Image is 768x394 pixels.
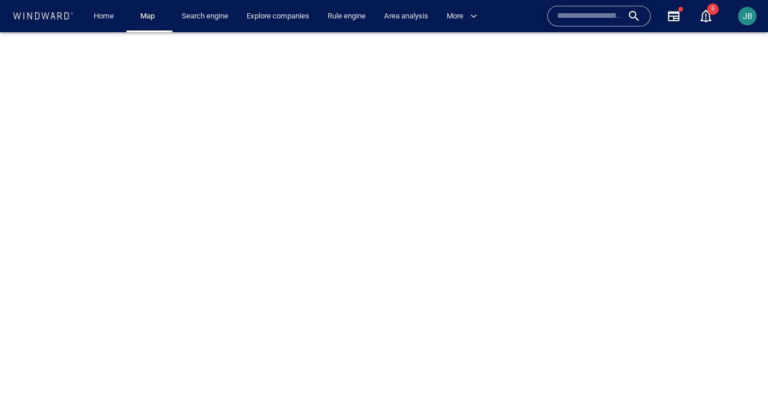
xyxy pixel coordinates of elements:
span: JB [743,12,752,21]
button: Home [85,6,122,26]
button: 5 [699,9,713,23]
a: 5 [697,7,715,25]
a: Search engine [177,6,233,26]
iframe: Chat [719,342,759,385]
a: Map [136,6,163,26]
span: 5 [707,3,719,15]
button: Map [131,6,168,26]
a: Home [89,6,118,26]
button: JB [736,5,759,28]
span: More [447,10,477,23]
button: More [442,6,487,26]
a: Rule engine [323,6,370,26]
a: Explore companies [242,6,314,26]
a: Area analysis [379,6,433,26]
